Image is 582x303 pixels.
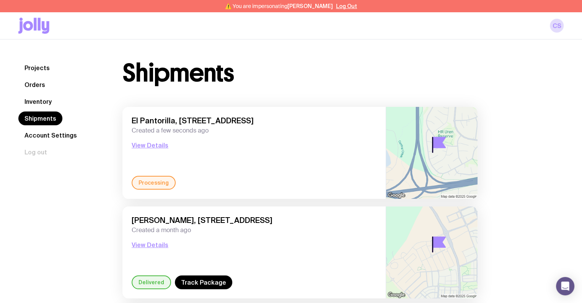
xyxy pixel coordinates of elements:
[132,216,377,225] span: [PERSON_NAME], [STREET_ADDRESS]
[132,275,171,289] div: Delivered
[18,61,56,75] a: Projects
[386,107,478,199] img: staticmap
[132,127,377,134] span: Created a few seconds ago
[550,19,564,33] a: CS
[132,226,377,234] span: Created a month ago
[18,95,58,108] a: Inventory
[287,3,333,9] span: [PERSON_NAME]
[225,3,333,9] span: ⚠️ You are impersonating
[386,206,478,298] img: staticmap
[556,277,574,295] div: Open Intercom Messenger
[122,61,234,85] h1: Shipments
[132,141,168,150] button: View Details
[132,176,176,190] div: Processing
[18,145,53,159] button: Log out
[132,240,168,249] button: View Details
[175,275,232,289] a: Track Package
[18,78,51,92] a: Orders
[336,3,357,9] button: Log Out
[132,116,377,125] span: El Pantorilla, [STREET_ADDRESS]
[18,111,62,125] a: Shipments
[18,128,83,142] a: Account Settings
